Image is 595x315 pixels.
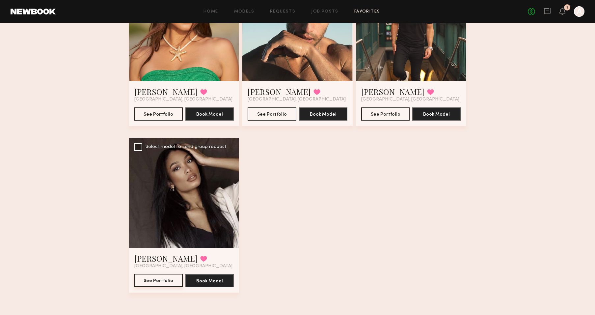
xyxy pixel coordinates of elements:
button: See Portfolio [361,107,410,121]
a: Book Model [299,111,347,117]
button: See Portfolio [134,274,183,287]
a: Favorites [354,10,380,14]
div: Select model to send group request [146,145,227,149]
span: [GEOGRAPHIC_DATA], [GEOGRAPHIC_DATA] [134,264,232,269]
button: Book Model [185,274,234,287]
a: Book Model [185,278,234,283]
a: [PERSON_NAME] [361,86,424,97]
a: Book Model [412,111,461,117]
button: See Portfolio [248,107,296,121]
button: Book Model [412,107,461,121]
a: Job Posts [311,10,338,14]
button: See Portfolio [134,107,183,121]
div: 1 [566,6,568,10]
a: Book Model [185,111,234,117]
a: [PERSON_NAME] [248,86,311,97]
span: [GEOGRAPHIC_DATA], [GEOGRAPHIC_DATA] [361,97,459,102]
a: Models [234,10,254,14]
span: [GEOGRAPHIC_DATA], [GEOGRAPHIC_DATA] [248,97,346,102]
span: [GEOGRAPHIC_DATA], [GEOGRAPHIC_DATA] [134,97,232,102]
a: [PERSON_NAME] [134,253,198,264]
a: [PERSON_NAME] [134,86,198,97]
a: Home [203,10,218,14]
button: Book Model [299,107,347,121]
button: Book Model [185,107,234,121]
a: A [574,6,584,17]
a: Requests [270,10,295,14]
